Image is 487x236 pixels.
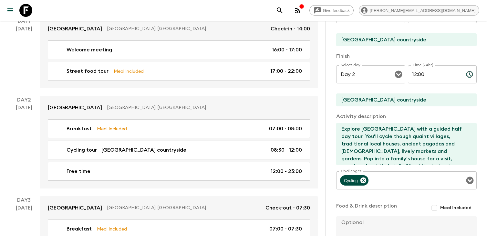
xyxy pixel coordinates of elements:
[394,70,403,79] button: Open
[271,146,302,154] p: 08:30 - 12:00
[40,17,318,40] a: [GEOGRAPHIC_DATA][GEOGRAPHIC_DATA], [GEOGRAPHIC_DATA]Check-in - 14:00
[107,26,265,32] p: [GEOGRAPHIC_DATA], [GEOGRAPHIC_DATA]
[273,4,286,17] button: search adventures
[48,141,310,159] a: Cycling tour - [GEOGRAPHIC_DATA] countryside08:30 - 12:00
[48,104,102,112] p: [GEOGRAPHIC_DATA]
[319,8,353,13] span: Give feedback
[67,67,109,75] p: Street food tour
[67,125,92,133] p: Breakfast
[270,67,302,75] p: 17:00 - 22:00
[465,176,474,185] button: Open
[336,123,471,165] textarea: Explore [GEOGRAPHIC_DATA] with a guided half-day tour. You'll cycle though quaint villages, tradi...
[8,96,40,104] p: Day 2
[97,225,127,232] p: Meal Included
[67,146,186,154] p: Cycling tour - [GEOGRAPHIC_DATA] countryside
[272,46,302,54] p: 16:00 - 17:00
[340,175,368,186] div: Cycling
[341,168,361,174] label: Challenges
[16,104,32,188] div: [DATE]
[16,25,32,88] div: [DATE]
[271,25,310,33] p: Check-in - 14:00
[336,33,471,46] input: Start Location
[366,8,479,13] span: [PERSON_NAME][EMAIL_ADDRESS][DOMAIN_NAME]
[48,119,310,138] a: BreakfastMeal Included07:00 - 08:00
[359,5,479,16] div: [PERSON_NAME][EMAIL_ADDRESS][DOMAIN_NAME]
[48,204,102,212] p: [GEOGRAPHIC_DATA]
[48,162,310,181] a: Free time12:00 - 23:00
[336,113,477,120] p: Activity description
[107,104,305,111] p: [GEOGRAPHIC_DATA], [GEOGRAPHIC_DATA]
[440,205,471,211] span: Meal included
[336,52,477,60] p: Finish
[67,167,90,175] p: Free time
[269,225,302,233] p: 07:00 - 07:30
[40,96,318,119] a: [GEOGRAPHIC_DATA][GEOGRAPHIC_DATA], [GEOGRAPHIC_DATA]
[40,196,318,220] a: [GEOGRAPHIC_DATA][GEOGRAPHIC_DATA], [GEOGRAPHIC_DATA]Check-out - 07:30
[463,68,476,81] button: Choose time, selected time is 12:00 PM
[265,204,310,212] p: Check-out - 07:30
[67,46,112,54] p: Welcome meeting
[336,93,471,106] input: End Location (leave blank if same as Start)
[4,4,17,17] button: menu
[8,17,40,25] p: Day 1
[48,62,310,80] a: Street food tourMeal Included17:00 - 22:00
[336,202,397,214] p: Food & Drink description
[48,25,102,33] p: [GEOGRAPHIC_DATA]
[341,62,360,68] label: Select day
[340,177,362,184] span: Cycling
[114,68,144,75] p: Meal Included
[408,65,461,83] input: hh:mm
[107,205,260,211] p: [GEOGRAPHIC_DATA], [GEOGRAPHIC_DATA]
[48,40,310,59] a: Welcome meeting16:00 - 17:00
[67,225,92,233] p: Breakfast
[412,62,433,68] label: Time (24hr)
[8,196,40,204] p: Day 3
[271,167,302,175] p: 12:00 - 23:00
[309,5,354,16] a: Give feedback
[269,125,302,133] p: 07:00 - 08:00
[97,125,127,132] p: Meal Included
